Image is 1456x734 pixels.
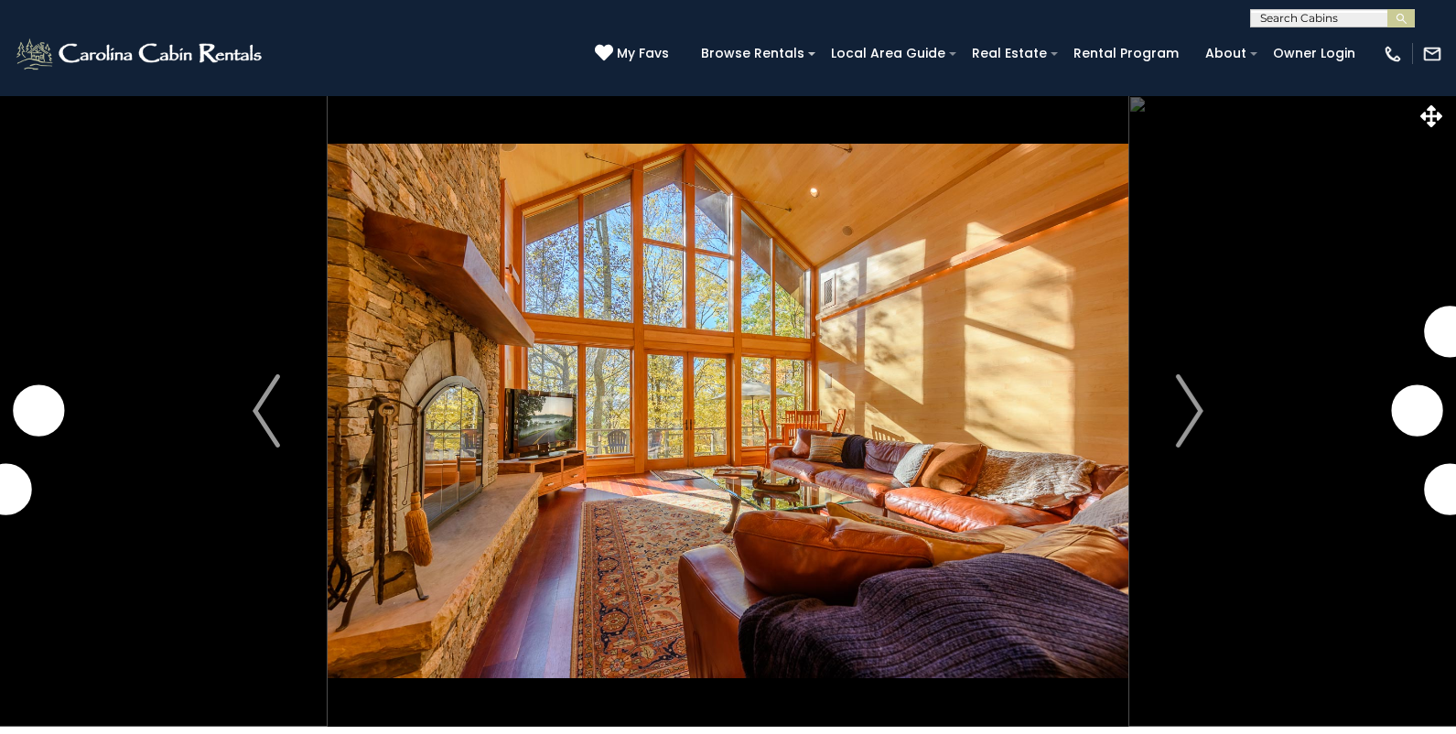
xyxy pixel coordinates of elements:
[595,44,674,64] a: My Favs
[1196,39,1256,68] a: About
[1383,44,1403,64] img: phone-regular-white.png
[205,95,328,727] button: Previous
[963,39,1056,68] a: Real Estate
[14,36,267,72] img: White-1-2.png
[692,39,814,68] a: Browse Rentals
[1176,374,1203,448] img: arrow
[1064,39,1188,68] a: Rental Program
[253,374,280,448] img: arrow
[617,44,669,63] span: My Favs
[1128,95,1251,727] button: Next
[1264,39,1364,68] a: Owner Login
[822,39,954,68] a: Local Area Guide
[1422,44,1442,64] img: mail-regular-white.png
